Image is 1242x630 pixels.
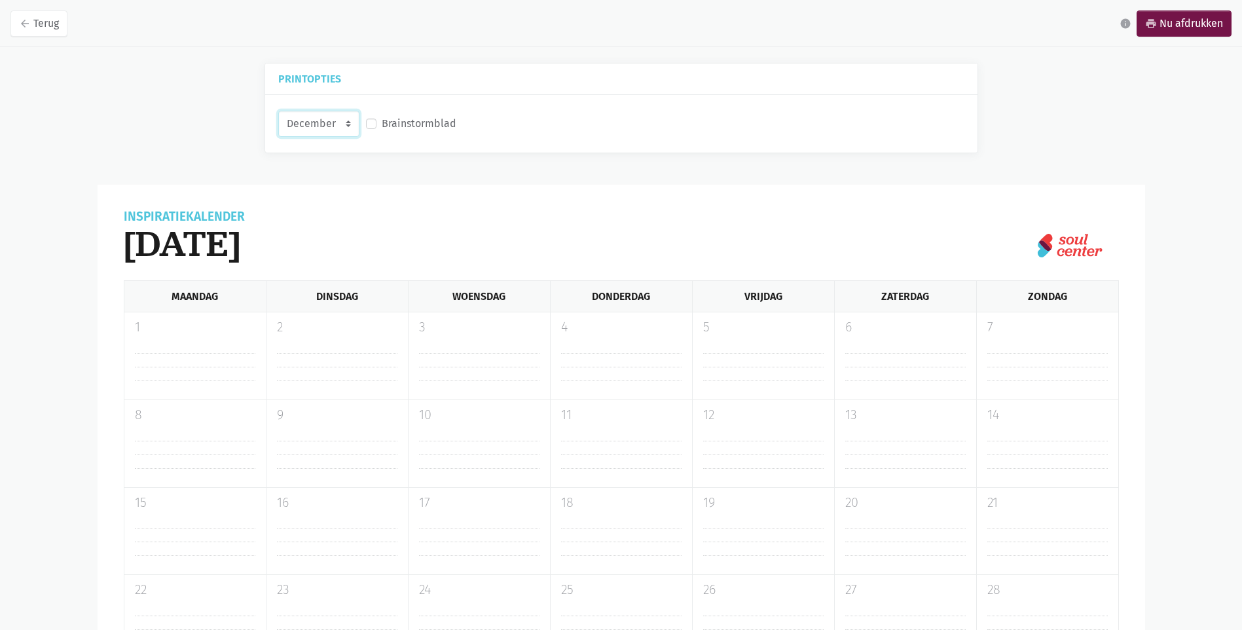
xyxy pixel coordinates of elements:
[987,493,1108,513] p: 21
[845,493,966,513] p: 20
[561,318,682,337] p: 4
[834,281,976,312] div: Zaterdag
[845,318,966,337] p: 6
[135,580,255,600] p: 22
[845,580,966,600] p: 27
[277,405,397,425] p: 9
[266,281,408,312] div: Dinsdag
[561,493,682,513] p: 18
[703,318,824,337] p: 5
[382,115,456,132] label: Brainstormblad
[124,211,245,223] div: Inspiratiekalender
[561,405,682,425] p: 11
[550,281,692,312] div: Donderdag
[419,493,539,513] p: 17
[277,493,397,513] p: 16
[703,580,824,600] p: 26
[692,281,834,312] div: Vrijdag
[1120,18,1131,29] i: info
[987,318,1108,337] p: 7
[845,405,966,425] p: 13
[561,580,682,600] p: 25
[1137,10,1232,37] a: printNu afdrukken
[408,281,550,312] div: Woensdag
[124,281,266,312] div: Maandag
[987,405,1108,425] p: 14
[976,281,1119,312] div: Zondag
[703,405,824,425] p: 12
[703,493,824,513] p: 19
[419,580,539,600] p: 24
[1145,18,1157,29] i: print
[135,493,255,513] p: 15
[10,10,67,37] a: arrow_backTerug
[135,318,255,337] p: 1
[987,580,1108,600] p: 28
[124,223,245,265] h1: [DATE]
[19,18,31,29] i: arrow_back
[419,405,539,425] p: 10
[135,405,255,425] p: 8
[278,74,964,84] h5: Printopties
[277,318,397,337] p: 2
[277,580,397,600] p: 23
[419,318,539,337] p: 3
